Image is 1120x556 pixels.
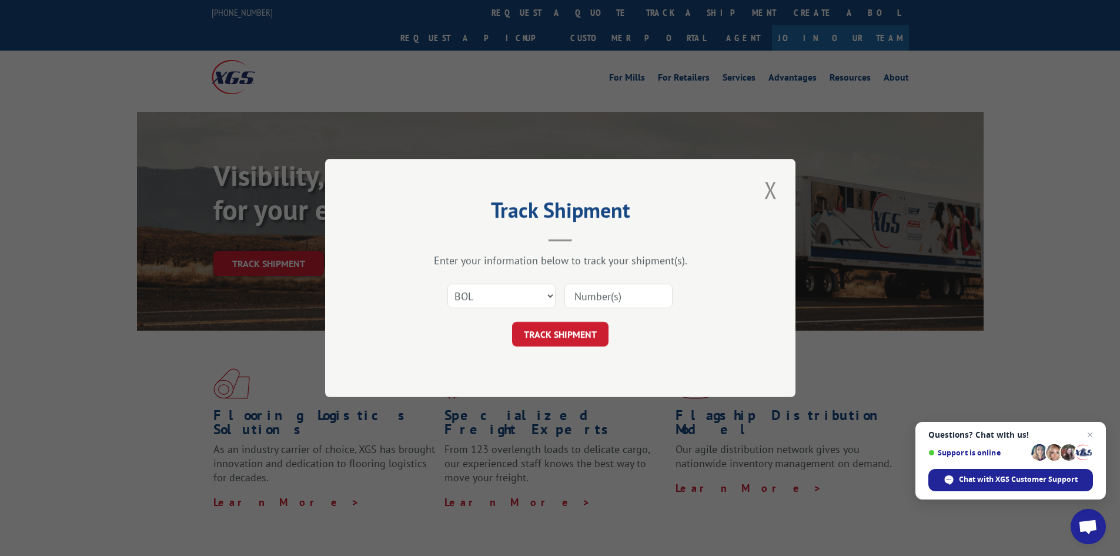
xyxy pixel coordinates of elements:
[384,202,737,224] h2: Track Shipment
[959,474,1078,485] span: Chat with XGS Customer Support
[512,322,609,347] button: TRACK SHIPMENT
[928,469,1093,491] span: Chat with XGS Customer Support
[761,174,781,206] button: Close modal
[384,254,737,267] div: Enter your information below to track your shipment(s).
[928,430,1093,440] span: Questions? Chat with us!
[1071,509,1106,544] a: Open chat
[928,448,1027,457] span: Support is online
[564,284,673,308] input: Number(s)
